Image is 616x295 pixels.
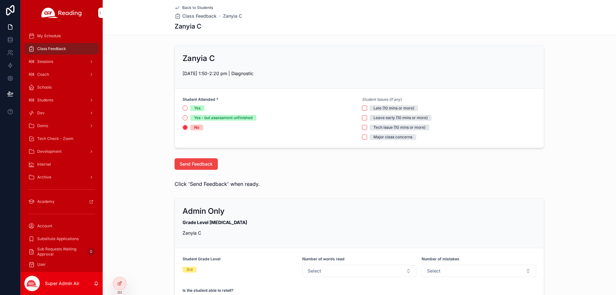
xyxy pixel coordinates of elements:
[37,247,85,257] span: Sub Requests Waiting Approval
[183,230,536,236] p: Zanyia C
[37,149,62,154] span: Development
[183,220,247,225] strong: Grade Level [MEDICAL_DATA]
[180,161,213,167] span: Send Feedback
[37,236,79,241] span: Substitute Applications
[24,56,99,67] a: Sessions
[373,115,428,121] div: Leave early (10 mins or more)
[422,256,459,262] strong: Number of mistakes
[24,196,99,207] a: Academy
[373,134,412,140] div: Major class concerns
[182,13,217,19] span: Class Feedback
[45,280,79,287] p: Super Admin Air
[37,162,51,167] span: Internal
[24,246,99,257] a: Sub Requests Waiting Approval0
[24,220,99,232] a: Account
[175,5,213,10] a: Back to Students
[24,159,99,170] a: Internal
[24,133,99,144] a: Tech Check - Zoom
[24,69,99,80] a: Coach
[362,97,402,102] em: Student Issues (if any)
[308,268,321,274] span: Select
[175,22,201,31] h1: Zanyia C
[194,125,199,130] div: No
[175,158,218,170] button: Send Feedback
[175,180,260,188] span: Click 'Send Feedback' when ready.
[37,59,53,64] span: Sessions
[37,175,51,180] span: Archive
[37,98,53,103] span: Students
[24,30,99,42] a: My Schedule
[183,97,218,102] strong: Student Attended *
[24,259,99,270] a: User
[24,120,99,132] a: Demo
[41,8,82,18] img: App logo
[37,33,61,39] span: My Schedule
[37,85,52,90] span: Schools
[302,265,417,277] button: Select Button
[175,13,217,19] a: Class Feedback
[37,110,45,116] span: Dev
[24,107,99,119] a: Dev
[186,267,193,273] div: 3rd
[427,268,441,274] span: Select
[183,70,536,77] p: [DATE] 1:50-2:20 pm | Diagnostic
[37,72,49,77] span: Coach
[37,223,52,229] span: Account
[87,248,95,256] div: 0
[183,288,234,293] strong: Is the student able to retell?
[24,43,99,55] a: Class Feedback
[302,256,345,262] strong: Number of words read
[37,46,66,51] span: Class Feedback
[223,13,242,19] a: Zanyia C
[37,123,48,128] span: Demo
[24,82,99,93] a: Schools
[182,5,213,10] span: Back to Students
[24,233,99,245] a: Substitute Applications
[183,256,220,262] strong: Student Grade Level
[37,136,73,141] span: Tech Check - Zoom
[37,199,55,204] span: Academy
[373,105,414,111] div: Late (10 mins or more)
[24,171,99,183] a: Archive
[183,206,225,216] h2: Admin Only
[24,94,99,106] a: Students
[24,146,99,157] a: Development
[37,262,46,267] span: User
[194,115,252,121] div: Yes - but assessment unfinished
[183,53,215,64] h2: Zanyia C
[422,265,536,277] button: Select Button
[21,26,103,272] div: scrollable content
[373,125,425,130] div: Tech issue (10 mins or more)
[194,105,201,111] div: Yes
